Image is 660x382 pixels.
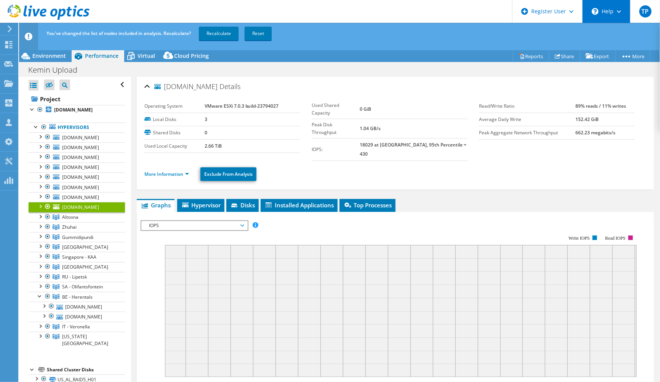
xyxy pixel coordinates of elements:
[62,264,108,270] span: [GEOGRAPHIC_DATA]
[29,192,125,202] a: [DOMAIN_NAME]
[29,172,125,182] a: [DOMAIN_NAME]
[46,30,191,37] span: You've changed the list of nodes included in analysis. Recalculate?
[62,234,93,240] span: Gummidipundi
[62,274,87,280] span: RU - Lipetsk
[29,292,125,302] a: BE - Herentals
[312,146,360,153] label: IOPS:
[47,365,125,374] div: Shared Cluster Disks
[576,129,616,136] b: 662.23 megabits/s
[576,103,626,109] b: 89% reads / 11% writes
[29,142,125,152] a: [DOMAIN_NAME]
[312,121,360,136] label: Peak Disk Throughput
[549,50,580,62] a: Share
[29,322,125,332] a: IT - Veronella
[141,201,171,209] span: Graphs
[62,154,99,161] span: [DOMAIN_NAME]
[62,283,103,290] span: SA - Olifantsfontein
[181,201,221,209] span: Hypervisor
[312,102,360,117] label: Used Shared Capacity
[29,182,125,192] a: [DOMAIN_NAME]
[245,27,272,40] a: Reset
[230,201,255,209] span: Disks
[29,152,125,162] a: [DOMAIN_NAME]
[479,116,575,123] label: Average Daily Write
[29,242,125,252] a: Chennai
[606,236,626,241] text: Read IOPS
[62,164,99,170] span: [DOMAIN_NAME]
[580,50,615,62] a: Export
[62,184,99,191] span: [DOMAIN_NAME]
[174,52,209,59] span: Cloud Pricing
[29,272,125,282] a: RU - Lipetsk
[62,244,108,250] span: [GEOGRAPHIC_DATA]
[62,254,96,260] span: Singapore - KAA
[62,224,77,230] span: Zhuhai
[219,82,240,91] span: Details
[32,52,66,59] span: Environment
[513,50,549,62] a: Reports
[29,312,125,322] a: [DOMAIN_NAME]
[29,132,125,142] a: [DOMAIN_NAME]
[29,252,125,262] a: Singapore - KAA
[62,174,99,180] span: [DOMAIN_NAME]
[479,129,575,137] label: Peak Aggregate Network Throughput
[29,222,125,232] a: Zhuhai
[576,116,599,123] b: 152.42 GiB
[62,333,108,347] span: [US_STATE][GEOGRAPHIC_DATA]
[29,262,125,272] a: Maury Campus
[569,236,590,241] text: Write IOPS
[343,201,392,209] span: Top Processes
[54,107,93,113] b: [DOMAIN_NAME]
[29,282,125,292] a: SA - Olifantsfontein
[144,142,204,150] label: Used Local Capacity
[85,52,119,59] span: Performance
[62,204,99,210] span: [DOMAIN_NAME]
[29,202,125,212] a: [DOMAIN_NAME]
[29,93,125,105] a: Project
[360,106,371,112] b: 0 GiB
[200,167,256,181] a: Exclude From Analysis
[62,214,78,220] span: Altoona
[29,162,125,172] a: [DOMAIN_NAME]
[360,142,466,157] b: 18029 at [GEOGRAPHIC_DATA], 95th Percentile = 430
[25,66,89,74] h1: Kemin Upload
[205,143,222,149] b: 2.66 TiB
[62,323,90,330] span: IT - Veronella
[144,129,204,137] label: Shared Disks
[144,116,204,123] label: Local Disks
[479,102,575,110] label: Read/Write Ratio
[154,83,218,91] span: [DOMAIN_NAME]
[145,221,243,230] span: IOPS
[29,212,125,222] a: Altoona
[615,50,650,62] a: More
[205,129,207,136] b: 0
[205,103,279,109] b: VMware ESXi 7.0.3 build-23794027
[360,125,381,132] b: 1.04 GB/s
[62,294,93,300] span: BE - Herentals
[144,102,204,110] label: Operating System
[138,52,155,59] span: Virtual
[29,302,125,312] a: [DOMAIN_NAME]
[29,105,125,115] a: [DOMAIN_NAME]
[144,171,189,177] a: More Information
[29,123,125,132] a: Hypervisors
[264,201,334,209] span: Installed Applications
[29,232,125,242] a: Gummidipundi
[62,134,99,141] span: [DOMAIN_NAME]
[592,8,599,15] svg: \n
[205,116,207,123] b: 3
[62,194,99,201] span: [DOMAIN_NAME]
[29,332,125,349] a: Kansas City
[199,27,239,40] a: Recalculate
[639,5,652,18] span: TP
[62,144,99,151] span: [DOMAIN_NAME]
